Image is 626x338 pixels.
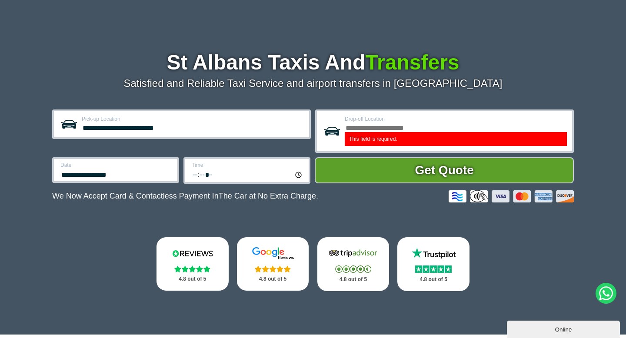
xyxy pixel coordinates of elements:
[345,116,567,122] label: Drop-off Location
[397,237,469,291] a: Trustpilot Stars 4.8 out of 5
[156,237,229,291] a: Reviews.io Stars 4.8 out of 5
[407,247,460,260] img: Trustpilot
[247,247,299,260] img: Google
[174,265,210,272] img: Stars
[52,77,574,89] p: Satisfied and Reliable Taxi Service and airport transfers in [GEOGRAPHIC_DATA]
[60,162,172,168] label: Date
[365,51,459,74] span: Transfers
[345,132,567,146] label: This field is required.
[82,116,304,122] label: Pick-up Location
[246,274,300,285] p: 4.8 out of 5
[327,274,380,285] p: 4.8 out of 5
[315,157,574,183] button: Get Quote
[192,162,303,168] label: Time
[255,265,291,272] img: Stars
[415,265,452,273] img: Stars
[335,265,371,273] img: Stars
[317,237,390,291] a: Tripadvisor Stars 4.8 out of 5
[166,274,219,285] p: 4.8 out of 5
[166,247,219,260] img: Reviews.io
[407,274,460,285] p: 4.8 out of 5
[327,247,379,260] img: Tripadvisor
[219,192,318,200] span: The Car at No Extra Charge.
[237,237,309,291] a: Google Stars 4.8 out of 5
[52,52,574,73] h1: St Albans Taxis And
[52,192,318,201] p: We Now Accept Card & Contactless Payment In
[449,190,574,202] img: Credit And Debit Cards
[507,319,622,338] iframe: chat widget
